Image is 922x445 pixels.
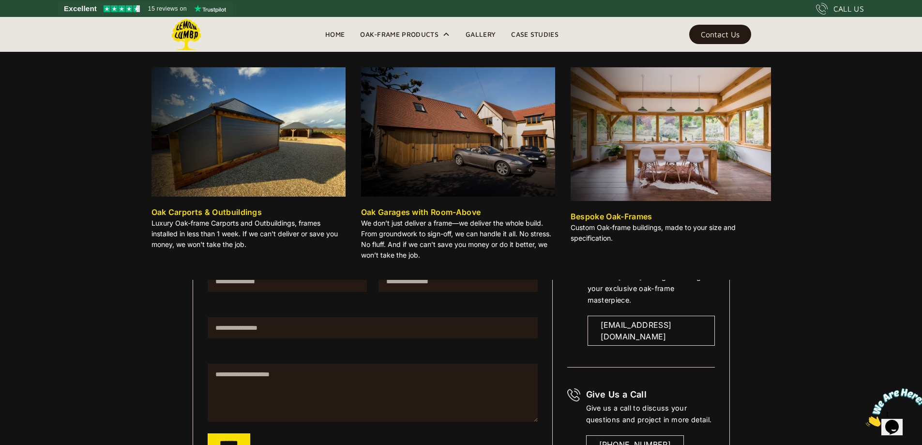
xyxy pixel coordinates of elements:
[588,271,715,306] div: Email us [DATE] to begin crafting your exclusive oak-frame masterpiece.
[458,27,503,42] a: Gallery
[352,17,458,52] div: Oak-Frame Products
[148,3,187,15] span: 15 reviews on
[833,3,864,15] div: CALL US
[194,5,226,13] img: Trustpilot logo
[588,316,715,346] a: [EMAIL_ADDRESS][DOMAIN_NAME]
[104,5,140,12] img: Trustpilot 4.5 stars
[360,29,438,40] div: Oak-Frame Products
[571,67,771,247] a: Bespoke Oak-FramesCustom Oak-frame buildings, made to your size and specification.
[689,25,751,44] a: Contact Us
[208,350,538,358] label: How can we help you ?
[151,67,346,254] a: Oak Carports & OutbuildingsLuxury Oak-frame Carports and Outbuildings, frames installed in less t...
[503,27,566,42] a: Case Studies
[361,218,555,261] p: We don’t just deliver a frame—we deliver the whole build. From groundwork to sign-off, we can han...
[816,3,864,15] a: CALL US
[151,206,262,218] div: Oak Carports & Outbuildings
[571,211,652,222] div: Bespoke Oak-Frames
[64,3,97,15] span: Excellent
[58,2,233,15] a: See Lemon Lumba reviews on Trustpilot
[361,206,481,218] div: Oak Garages with Room-Above
[208,304,538,311] label: Phone number
[317,27,352,42] a: Home
[586,402,715,426] div: Give us a call to discuss your questions and project in more detail.
[586,388,715,401] h6: Give Us a Call
[571,222,771,244] p: Custom Oak-frame buildings, made to your size and specification.
[701,31,740,38] div: Contact Us
[601,319,702,342] div: [EMAIL_ADDRESS][DOMAIN_NAME]
[361,67,555,264] a: Oak Garages with Room-AboveWe don’t just deliver a frame—we deliver the whole build. From groundw...
[862,384,922,430] iframe: chat widget
[4,4,64,42] img: Chat attention grabber
[4,4,8,12] span: 1
[151,218,346,250] p: Luxury Oak-frame Carports and Outbuildings, frames installed in less than 1 week. If we can't del...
